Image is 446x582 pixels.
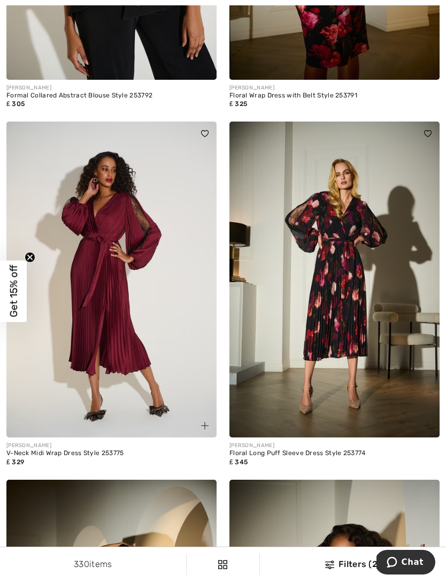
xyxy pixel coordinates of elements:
img: plus_v2.svg [201,422,209,429]
img: Filters [218,560,227,569]
span: ₤ 325 [229,100,247,108]
div: [PERSON_NAME] [6,442,217,450]
div: Filters (2) [266,558,440,571]
div: [PERSON_NAME] [229,442,440,450]
div: Floral Long Puff Sleeve Dress Style 253774 [229,450,440,457]
div: V-Neck Midi Wrap Dress Style 253775 [6,450,217,457]
div: Formal Collared Abstract Blouse Style 253792 [6,92,217,100]
img: Filters [325,561,334,569]
button: Close teaser [25,252,35,262]
iframe: Opens a widget where you can chat to one of our agents [376,550,435,577]
span: 330 [74,559,89,569]
img: V-Neck Midi Wrap Dress Style 253775. Merlot [6,122,217,437]
div: [PERSON_NAME] [6,84,217,92]
img: plus_v2.svg [424,422,432,429]
img: heart_black_full.svg [201,130,209,137]
span: ₤ 305 [6,100,25,108]
span: Get 15% off [7,265,20,318]
img: Floral Long Puff Sleeve Dress Style 253774. Black/Multi [229,122,440,437]
img: heart_black_full.svg [424,130,432,137]
div: Floral Wrap Dress with Belt Style 253791 [229,92,440,100]
span: ₤ 329 [6,458,24,466]
div: [PERSON_NAME] [229,84,440,92]
span: ₤ 345 [229,458,248,466]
